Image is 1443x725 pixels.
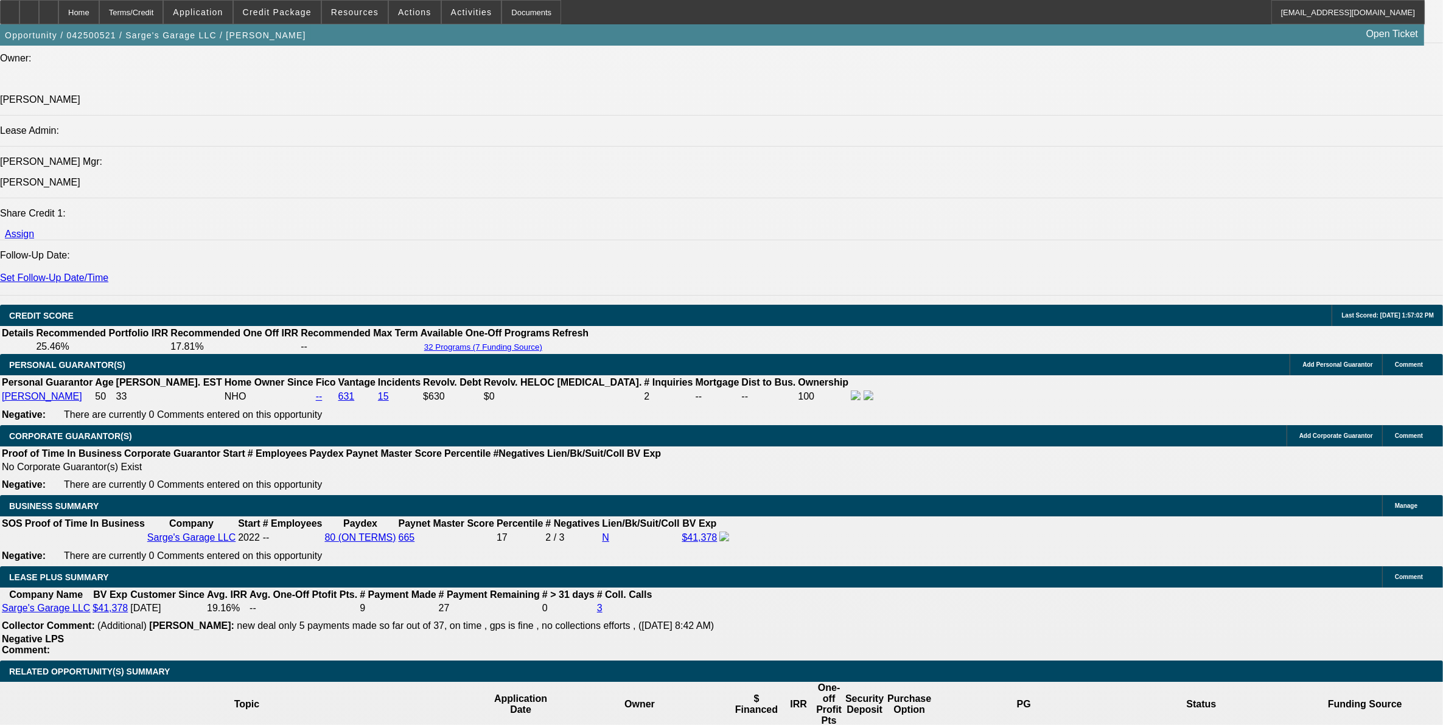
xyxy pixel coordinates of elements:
b: # Negatives [545,518,599,529]
a: $41,378 [93,603,128,613]
th: Recommended One Off IRR [170,327,299,339]
td: -- [741,390,797,403]
b: # Employees [248,448,307,459]
a: Open Ticket [1361,24,1423,44]
th: Refresh [552,327,590,339]
td: $0 [483,390,643,403]
span: Activities [451,7,492,17]
span: Credit Package [243,7,312,17]
td: 19.16% [206,602,248,614]
span: There are currently 0 Comments entered on this opportunity [64,550,322,561]
button: Credit Package [234,1,321,24]
b: Customer Since [130,589,204,600]
td: 100 [797,390,849,403]
th: Proof of Time In Business [24,518,145,530]
td: 17.81% [170,341,299,353]
span: LEASE PLUS SUMMARY [9,572,109,582]
b: Paynet Master Score [399,518,494,529]
b: Company [169,518,214,529]
b: Avg. One-Off Ptofit Pts. [250,589,357,600]
b: Home Owner Since [225,377,313,387]
span: (Additional) [97,620,147,631]
b: # Payment Made [360,589,436,600]
span: There are currently 0 Comments entered on this opportunity [64,479,322,490]
b: Percentile [444,448,491,459]
td: $630 [422,390,482,403]
b: #Negatives [494,448,545,459]
span: new deal only 5 payments made so far out of 37, on time , gps is fine , no collections efforts , ... [237,620,714,631]
a: -- [316,391,323,401]
b: BV Exp [682,518,716,529]
span: CORPORATE GUARANTOR(S) [9,431,132,441]
b: Company Name [9,589,83,600]
a: Assign [5,229,34,239]
span: Manage [1395,502,1417,509]
b: Lien/Bk/Suit/Coll [602,518,679,529]
span: BUSINESS SUMMARY [9,501,99,511]
b: # > 31 days [542,589,595,600]
span: Comment [1395,574,1423,580]
button: Application [164,1,232,24]
b: Mortgage [696,377,739,387]
span: Actions [398,7,432,17]
b: # Employees [263,518,323,529]
th: Proof of Time In Business [1,448,122,460]
b: Avg. IRR [207,589,247,600]
button: 32 Programs (7 Funding Source) [421,342,546,352]
b: # Coll. Calls [597,589,652,600]
td: 9 [359,602,436,614]
b: Negative LPS Comment: [2,634,64,655]
a: Sarge's Garage LLC [147,532,236,543]
b: [PERSON_NAME]. EST [116,377,222,387]
td: No Corporate Guarantor(s) Exist [1,461,666,473]
span: Opportunity / 042500521 / Sarge's Garage LLC / [PERSON_NAME] [5,30,306,40]
a: [PERSON_NAME] [2,391,82,401]
th: SOS [1,518,23,530]
div: 17 [497,532,543,543]
span: -- [263,532,270,543]
span: Add Corporate Guarantor [1299,432,1373,439]
span: RELATED OPPORTUNITY(S) SUMMARY [9,667,170,676]
td: [DATE] [130,602,205,614]
b: Revolv. Debt [423,377,481,387]
span: There are currently 0 Comments entered on this opportunity [64,409,322,420]
b: # Inquiries [644,377,693,387]
span: CREDIT SCORE [9,311,74,321]
a: 15 [378,391,389,401]
span: Last Scored: [DATE] 1:57:02 PM [1341,312,1434,319]
b: Personal Guarantor [2,377,93,387]
b: Incidents [378,377,421,387]
td: NHO [224,390,314,403]
td: -- [300,341,419,353]
b: Collector Comment: [2,620,95,631]
td: 25.46% [35,341,169,353]
span: Comment [1395,432,1423,439]
b: Fico [316,377,336,387]
b: Corporate Guarantor [124,448,220,459]
b: Revolv. HELOC [MEDICAL_DATA]. [484,377,642,387]
b: Negative: [2,550,46,561]
b: Dist to Bus. [742,377,796,387]
button: Activities [442,1,501,24]
span: Resources [331,7,379,17]
b: BV Exp [93,589,127,600]
b: [PERSON_NAME]: [149,620,234,631]
td: -- [249,602,358,614]
th: Recommended Max Term [300,327,419,339]
b: Age [95,377,113,387]
span: Application [173,7,223,17]
td: 27 [438,602,540,614]
th: Recommended Portfolio IRR [35,327,169,339]
img: linkedin-icon.png [864,390,873,400]
td: 2022 [237,531,260,544]
td: 0 [542,602,595,614]
button: Resources [322,1,388,24]
b: Vantage [338,377,376,387]
b: Percentile [497,518,543,529]
div: 2 / 3 [545,532,599,543]
img: facebook-icon.png [851,390,861,400]
b: Start [223,448,245,459]
b: Negative: [2,409,46,420]
td: -- [695,390,740,403]
b: # Payment Remaining [439,589,540,600]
